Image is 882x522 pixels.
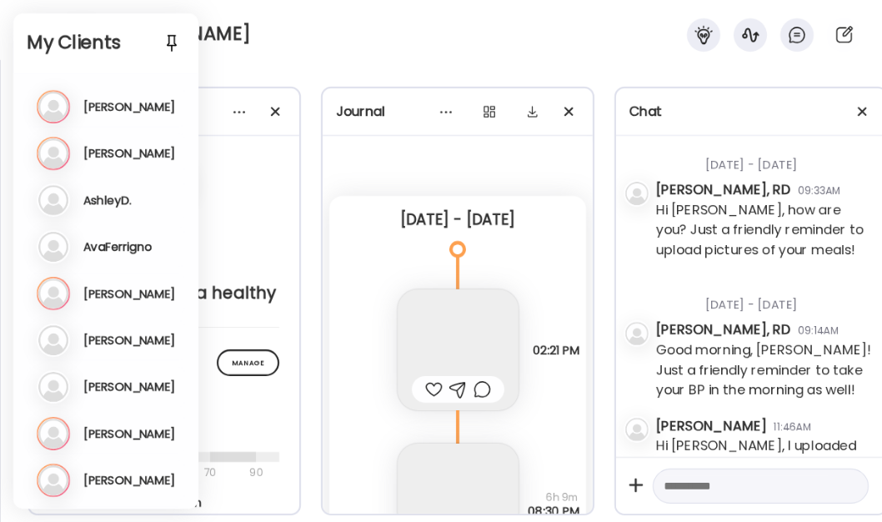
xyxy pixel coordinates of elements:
div: [PERSON_NAME], RD [656,180,791,200]
h3: [PERSON_NAME] [83,146,175,161]
div: [DATE] - [DATE] [343,209,573,229]
h2: My Clients [27,30,185,55]
div: [DATE] - [DATE] [656,276,873,320]
span: 08:30 PM [528,504,579,518]
h3: [PERSON_NAME] [83,99,175,114]
h3: [PERSON_NAME] [83,426,175,441]
div: Chat [629,102,873,122]
h3: AvaFerrigno [83,239,152,254]
div: Hi [PERSON_NAME], how are you? Just a friendly reminder to upload pictures of your meals! [656,200,873,260]
div: [PERSON_NAME] [656,416,767,436]
div: 09:33AM [798,183,840,198]
div: Journal [336,102,579,122]
img: bg-avatar-default.svg [625,418,649,441]
img: bg-avatar-default.svg [625,182,649,205]
div: 11:46AM [774,419,811,434]
div: 90 [248,463,264,483]
h3: [PERSON_NAME] [83,379,175,394]
img: bg-avatar-default.svg [625,322,649,345]
h3: AshleyD. [83,193,132,208]
h3: [PERSON_NAME] [83,286,175,301]
h3: [PERSON_NAME] [83,473,175,488]
span: 6h 9m [528,491,579,504]
div: 09:14AM [798,324,839,339]
h3: [PERSON_NAME] [83,333,175,348]
div: Manage [217,349,279,376]
div: [DATE] - [DATE] [656,136,873,180]
div: [PERSON_NAME], RD [656,320,791,340]
span: 02:21 PM [533,344,579,357]
div: Good morning, [PERSON_NAME]! Just a friendly reminder to take your BP in the morning as well! [656,340,873,400]
div: Hi [PERSON_NAME], I uploaded more BP readings from this morning [656,436,873,496]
